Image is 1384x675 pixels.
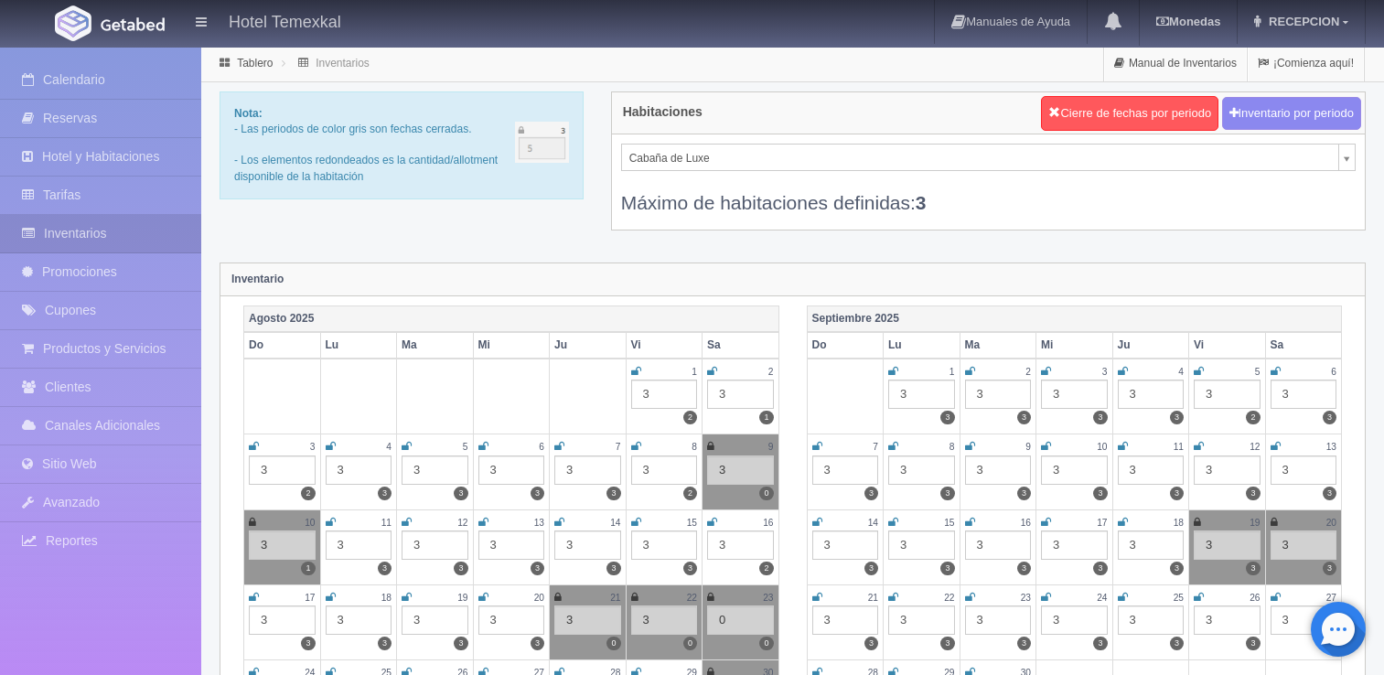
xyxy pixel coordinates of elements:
label: 3 [1017,637,1031,650]
div: 3 [478,530,545,560]
label: 3 [1246,487,1260,500]
small: 17 [305,593,315,603]
div: 3 [554,455,621,485]
th: Vi [626,332,703,359]
small: 9 [1025,442,1031,452]
small: 20 [1326,518,1336,528]
label: 3 [683,562,697,575]
label: 3 [531,487,544,500]
small: 17 [1097,518,1107,528]
small: 8 [949,442,955,452]
img: Getabed [101,17,165,31]
div: 3 [402,605,468,635]
label: 3 [1170,411,1184,424]
label: 3 [301,637,315,650]
small: 21 [868,593,878,603]
div: 3 [478,455,545,485]
div: 3 [888,605,955,635]
div: 3 [631,605,698,635]
label: 3 [1017,487,1031,500]
div: 3 [1271,455,1337,485]
label: 3 [940,637,954,650]
th: Sa [1265,332,1342,359]
div: 3 [812,605,879,635]
div: 3 [631,380,698,409]
div: 3 [965,380,1032,409]
small: 13 [1326,442,1336,452]
button: Inventario por periodo [1222,97,1361,131]
a: Manual de Inventarios [1104,46,1247,81]
div: 3 [326,605,392,635]
div: 3 [965,605,1032,635]
small: 3 [310,442,316,452]
th: Mi [473,332,550,359]
div: 3 [402,530,468,560]
div: 3 [478,605,545,635]
div: 3 [1194,455,1261,485]
strong: Inventario [231,273,284,285]
th: Sa [703,332,779,359]
div: 3 [1041,530,1108,560]
b: Nota: [234,107,263,120]
label: 3 [940,562,954,575]
label: 3 [531,637,544,650]
small: 3 [1102,367,1108,377]
label: 3 [1017,411,1031,424]
label: 0 [759,637,773,650]
label: 3 [1170,562,1184,575]
label: 3 [864,637,878,650]
div: 3 [1194,380,1261,409]
small: 19 [1250,518,1260,528]
label: 0 [683,637,697,650]
label: 2 [301,487,315,500]
a: Inventarios [316,57,370,70]
small: 16 [1021,518,1031,528]
small: 22 [687,593,697,603]
div: 3 [1271,530,1337,560]
label: 1 [759,411,773,424]
div: 3 [1118,380,1185,409]
img: Getabed [55,5,91,41]
small: 6 [539,442,544,452]
small: 1 [949,367,955,377]
label: 3 [454,562,467,575]
small: 2 [1025,367,1031,377]
label: 3 [1246,637,1260,650]
h4: Hotel Temexkal [229,9,341,32]
small: 14 [868,518,878,528]
small: 10 [305,518,315,528]
div: 3 [965,455,1032,485]
div: 3 [326,530,392,560]
small: 23 [1021,593,1031,603]
label: 2 [683,487,697,500]
th: Lu [320,332,397,359]
div: 3 [631,455,698,485]
th: Ju [1112,332,1189,359]
div: 3 [326,455,392,485]
div: 3 [631,530,698,560]
h4: Habitaciones [623,105,703,119]
th: Ma [960,332,1036,359]
b: 3 [916,192,927,213]
small: 20 [534,593,544,603]
small: 19 [457,593,467,603]
label: 3 [378,562,392,575]
img: cutoff.png [515,122,569,163]
div: 3 [888,455,955,485]
label: 3 [1093,562,1107,575]
label: 3 [940,487,954,500]
div: 3 [1041,605,1108,635]
label: 3 [1017,562,1031,575]
div: 3 [888,380,955,409]
small: 25 [1174,593,1184,603]
a: Tablero [237,57,273,70]
label: 3 [1093,637,1107,650]
small: 1 [692,367,697,377]
div: 3 [707,530,774,560]
label: 3 [1170,637,1184,650]
div: 3 [1118,455,1185,485]
label: 3 [940,411,954,424]
small: 4 [386,442,392,452]
div: 3 [1194,605,1261,635]
div: 3 [1118,605,1185,635]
